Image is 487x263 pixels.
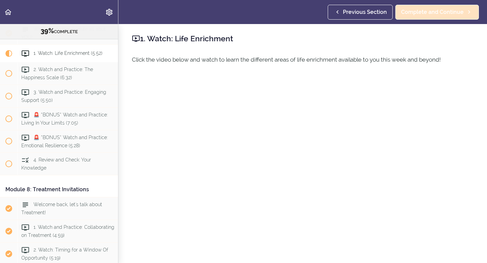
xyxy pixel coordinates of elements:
[401,8,464,16] span: Complete and Continue
[132,33,473,44] h2: 1. Watch: Life Enrichment
[21,67,93,80] span: 2. Watch and Practice: The Happiness Scale (6:32)
[105,8,113,16] svg: Settings Menu
[343,8,387,16] span: Previous Section
[21,89,106,103] span: 3. Watch and Practice: Engaging Support (5:50)
[21,135,108,148] span: 🚨 *BONUS* Watch and Practice: Emotional Resilience (5:28)
[21,157,91,171] span: 4. Review and Check: Your Knowledge
[21,202,102,215] span: Welcome back, let's talk about Treatment!
[21,112,108,125] span: 🚨 *BONUS* Watch and Practice: Living In Your Limits (7:05)
[21,247,108,261] span: 2. Watch: Timing for a Window Of Opportunity (5:19)
[395,5,479,20] a: Complete and Continue
[4,8,12,16] svg: Back to course curriculum
[328,5,393,20] a: Previous Section
[33,50,102,56] span: 1. Watch: Life Enrichment (5:52)
[21,225,114,238] span: 1. Watch and Practice: Collaborating on Treatment (4:59)
[41,27,54,35] span: 39%
[132,56,441,63] span: Click the video below and watch to learn the different areas of life enrichment available to you ...
[8,27,110,36] div: COMPLETE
